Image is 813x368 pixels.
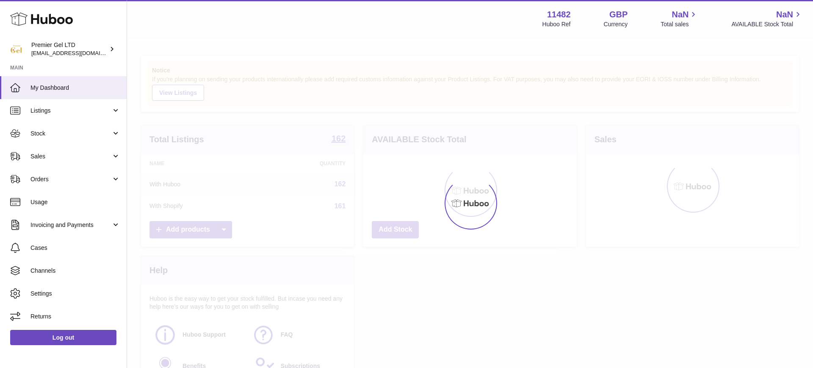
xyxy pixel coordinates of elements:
[10,330,116,345] a: Log out
[661,9,698,28] a: NaN Total sales
[30,130,111,138] span: Stock
[30,221,111,229] span: Invoicing and Payments
[30,267,120,275] span: Channels
[542,20,571,28] div: Huboo Ref
[30,313,120,321] span: Returns
[776,9,793,20] span: NaN
[30,244,120,252] span: Cases
[672,9,689,20] span: NaN
[31,50,124,56] span: [EMAIL_ADDRESS][DOMAIN_NAME]
[30,290,120,298] span: Settings
[731,20,803,28] span: AVAILABLE Stock Total
[30,152,111,160] span: Sales
[30,175,111,183] span: Orders
[547,9,571,20] strong: 11482
[30,107,111,115] span: Listings
[604,20,628,28] div: Currency
[31,41,108,57] div: Premier Gel LTD
[10,43,23,55] img: internalAdmin-11482@internal.huboo.com
[731,9,803,28] a: NaN AVAILABLE Stock Total
[661,20,698,28] span: Total sales
[30,198,120,206] span: Usage
[609,9,628,20] strong: GBP
[30,84,120,92] span: My Dashboard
